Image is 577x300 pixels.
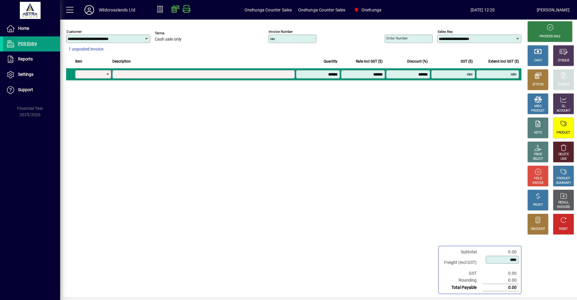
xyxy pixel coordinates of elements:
[66,44,106,55] button: 1 unposted invoice
[534,176,542,181] div: HOLD
[438,29,453,34] mat-label: Sales rep
[531,227,545,231] div: DISCOUNT
[112,58,131,65] span: Description
[441,270,483,277] td: GST
[351,5,384,15] span: Onehunga
[69,46,103,52] span: 1 unposted invoice
[488,58,519,65] span: Extend incl GST ($)
[533,203,543,207] div: PROFIT
[75,58,82,65] span: Item
[483,284,519,291] td: 0.00
[534,152,542,157] div: PRICE
[441,255,483,270] td: Freight (Incl GST)
[483,249,519,255] td: 0.00
[99,5,135,15] div: Wildcrosslands Ltd
[441,284,483,291] td: Total Payable
[362,5,381,15] span: Onehunga
[533,157,543,161] div: SELECT
[66,29,82,34] mat-label: Customer
[441,249,483,255] td: Subtotal
[557,176,570,181] div: PRODUCT
[429,5,536,15] span: [DATE] 12:20
[324,58,337,65] span: Quantity
[461,58,473,65] span: GST ($)
[533,82,544,87] div: EFTPOS
[558,200,569,205] div: RECALL
[558,58,569,63] div: CHEQUE
[80,5,99,15] button: Profile
[534,104,542,109] div: MISC
[557,109,570,113] div: ACCOUNT
[557,131,570,135] div: PRODUCT
[269,29,293,34] mat-label: Invoice number
[386,36,408,40] mat-label: Order number
[441,277,483,284] td: Rounding
[532,181,543,185] div: INVOICE
[18,87,33,92] span: Support
[3,67,60,82] a: Settings
[155,31,191,35] span: Terms
[18,41,37,46] span: POS Entry
[18,72,33,77] span: Settings
[245,5,292,15] span: Onehunga Counter Sales
[556,181,571,185] div: SUMMARY
[407,58,428,65] span: Discount (%)
[534,58,542,63] div: CASH
[558,152,569,157] div: DELETE
[483,270,519,277] td: 0.00
[298,5,346,15] span: Onehunga Counter Sales
[18,57,33,61] span: Reports
[356,58,383,65] span: Rate incl GST ($)
[483,277,519,284] td: 0.00
[534,131,542,135] div: NOTE
[562,104,566,109] div: GL
[558,82,569,87] div: CHARGE
[560,157,566,161] div: LINE
[537,5,569,15] div: [PERSON_NAME]
[155,37,182,42] span: Cash sale only
[531,109,545,113] div: PRODUCT
[539,34,560,39] div: PROCESS SALE
[3,82,60,97] a: Support
[3,21,60,36] a: Home
[557,205,570,209] div: INVOICES
[18,26,29,31] span: Home
[3,52,60,67] a: Reports
[559,227,568,231] div: RESET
